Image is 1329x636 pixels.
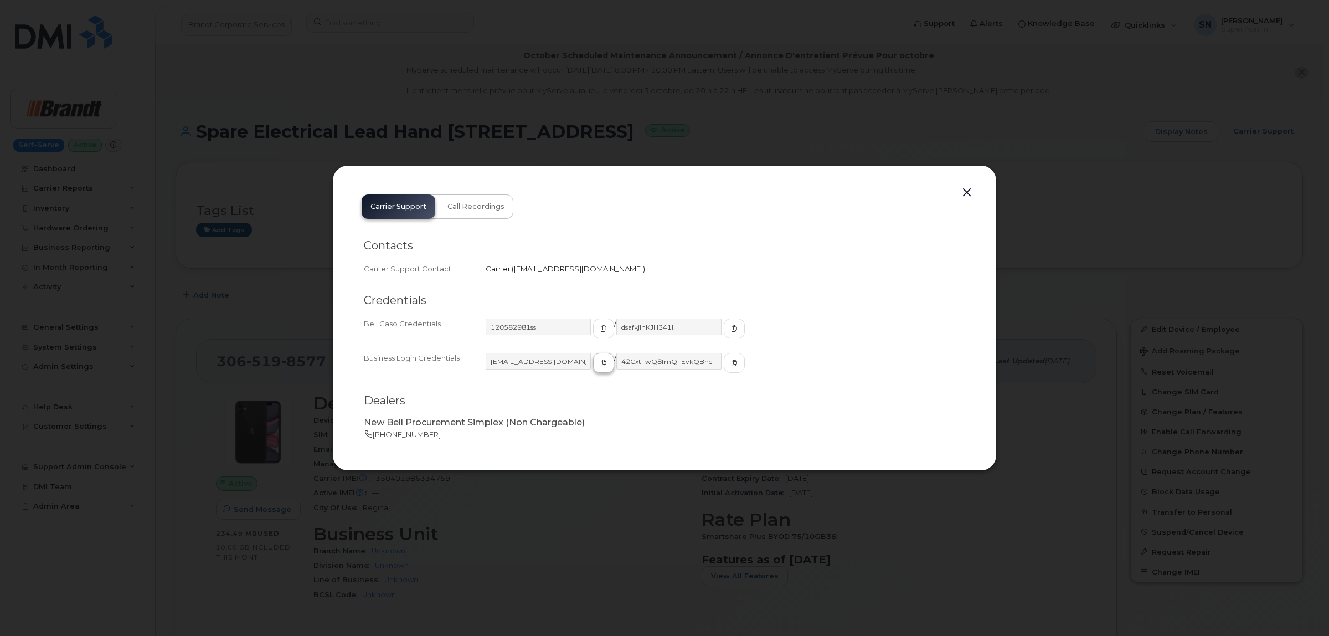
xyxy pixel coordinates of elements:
button: copy to clipboard [724,319,745,338]
button: copy to clipboard [593,353,614,373]
button: copy to clipboard [724,353,745,373]
span: Call Recordings [447,202,504,211]
h2: Dealers [364,394,965,408]
p: New Bell Procurement Simplex (Non Chargeable) [364,417,965,429]
div: / [486,319,965,348]
h2: Credentials [364,294,965,307]
span: [EMAIL_ADDRESS][DOMAIN_NAME] [514,264,643,273]
h2: Contacts [364,239,965,253]
div: Business Login Credentials [364,353,486,383]
p: [PHONE_NUMBER] [364,429,965,440]
div: / [486,353,965,383]
button: copy to clipboard [593,319,614,338]
div: Bell Caso Credentials [364,319,486,348]
div: Carrier Support Contact [364,264,486,274]
span: Carrier [486,264,511,273]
